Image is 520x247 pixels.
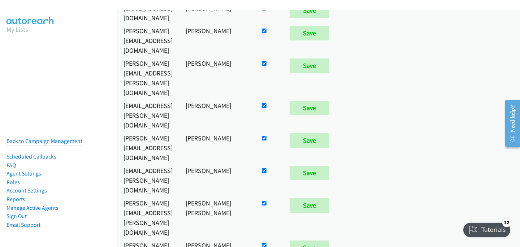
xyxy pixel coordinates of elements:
[6,25,28,34] a: My Lists
[117,24,179,57] td: [PERSON_NAME][EMAIL_ADDRESS][DOMAIN_NAME]
[6,187,47,194] a: Account Settings
[179,57,254,99] td: [PERSON_NAME]
[117,57,179,99] td: [PERSON_NAME][EMAIL_ADDRESS][PERSON_NAME][DOMAIN_NAME]
[6,204,58,211] a: Manage Active Agents
[117,131,179,164] td: [PERSON_NAME][EMAIL_ADDRESS][DOMAIN_NAME]
[179,164,254,196] td: [PERSON_NAME]
[179,1,254,24] td: [PERSON_NAME]
[117,99,179,131] td: [EMAIL_ADDRESS][PERSON_NAME][DOMAIN_NAME]
[290,133,329,148] input: Save
[6,213,27,220] a: Sign Out
[6,138,82,144] a: Back to Campaign Management
[179,24,254,57] td: [PERSON_NAME]
[179,99,254,131] td: [PERSON_NAME]
[179,196,254,239] td: [PERSON_NAME] [PERSON_NAME]
[6,179,20,186] a: Roles
[290,26,329,40] input: Save
[290,101,329,115] input: Save
[290,198,329,213] input: Save
[459,216,515,242] iframe: Checklist
[6,196,25,203] a: Reports
[290,3,329,18] input: Save
[117,1,179,24] td: [EMAIL_ADDRESS][DOMAIN_NAME]
[499,95,520,152] iframe: Resource Center
[290,166,329,180] input: Save
[179,131,254,164] td: [PERSON_NAME]
[117,164,179,196] td: [EMAIL_ADDRESS][PERSON_NAME][DOMAIN_NAME]
[6,170,41,177] a: Agent Settings
[117,196,179,239] td: [PERSON_NAME][EMAIL_ADDRESS][PERSON_NAME][DOMAIN_NAME]
[6,153,56,160] a: Scheduled Callbacks
[290,58,329,73] input: Save
[6,221,40,228] a: Email Support
[6,162,16,169] a: FAQ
